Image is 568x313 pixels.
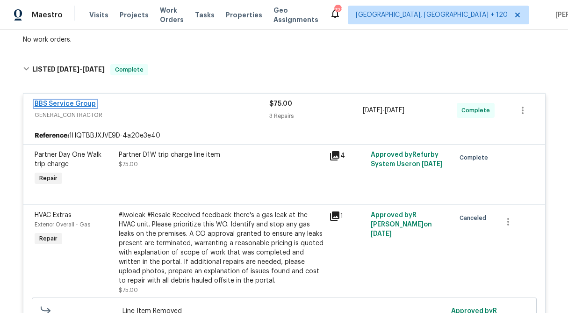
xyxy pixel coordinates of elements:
[57,66,105,73] span: -
[119,150,324,160] div: Partner D1W trip charge line item
[119,161,138,167] span: $75.00
[120,10,149,20] span: Projects
[35,212,72,218] span: HVAC Extras
[269,101,292,107] span: $75.00
[460,153,492,162] span: Complete
[20,55,548,85] div: LISTED [DATE]-[DATE]Complete
[329,150,366,161] div: 4
[356,10,508,20] span: [GEOGRAPHIC_DATA], [GEOGRAPHIC_DATA] + 120
[385,107,404,114] span: [DATE]
[35,110,269,120] span: GENERAL_CONTRACTOR
[160,6,184,24] span: Work Orders
[36,234,61,243] span: Repair
[363,107,382,114] span: [DATE]
[35,131,69,140] b: Reference:
[57,66,79,73] span: [DATE]
[269,111,363,121] div: 3 Repairs
[460,213,490,223] span: Canceled
[195,12,215,18] span: Tasks
[32,10,63,20] span: Maestro
[89,10,108,20] span: Visits
[422,161,443,167] span: [DATE]
[32,64,105,75] h6: LISTED
[273,6,318,24] span: Geo Assignments
[82,66,105,73] span: [DATE]
[23,127,545,144] div: 1HQTBBJXJVE9D-4a20e3e40
[35,101,96,107] a: BBS Service Group
[371,231,392,237] span: [DATE]
[111,65,147,74] span: Complete
[226,10,262,20] span: Properties
[329,211,366,222] div: 1
[119,211,324,285] div: #lwoleak #Resale Received feedback there's a gas leak at the HVAC unit. Please prioritize this WO...
[35,152,101,167] span: Partner Day One Walk trip charge
[371,212,432,237] span: Approved by R [PERSON_NAME] on
[334,6,341,15] div: 729
[363,106,404,115] span: -
[371,152,443,167] span: Approved by Refurby System User on
[35,222,90,227] span: Exterior Overall - Gas
[119,287,138,293] span: $75.00
[461,106,494,115] span: Complete
[36,174,61,183] span: Repair
[23,35,546,44] div: No work orders.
